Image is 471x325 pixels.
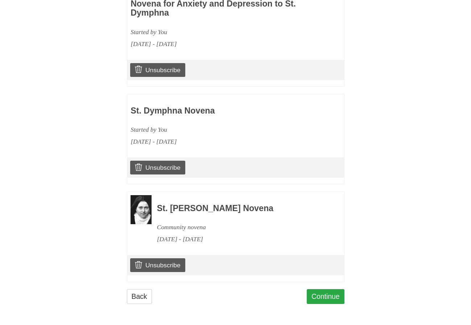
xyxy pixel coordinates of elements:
[131,38,298,50] div: [DATE] - [DATE]
[131,26,298,38] div: Started by You
[131,195,152,224] img: Novena image
[131,106,298,116] h3: St. Dymphna Novena
[157,204,325,213] h3: St. [PERSON_NAME] Novena
[130,258,185,272] a: Unsubscribe
[307,289,344,304] a: Continue
[127,289,152,304] a: Back
[130,63,185,77] a: Unsubscribe
[131,136,298,148] div: [DATE] - [DATE]
[157,233,325,245] div: [DATE] - [DATE]
[131,124,298,136] div: Started by You
[130,161,185,174] a: Unsubscribe
[157,221,325,233] div: Community novena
